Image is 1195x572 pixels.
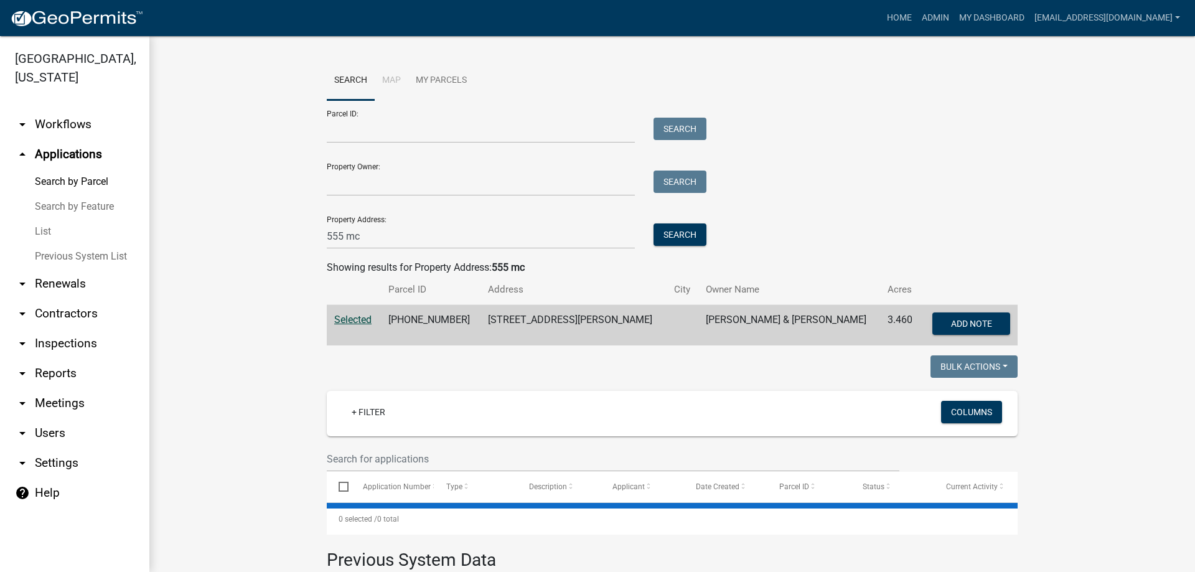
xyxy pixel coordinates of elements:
[327,446,899,472] input: Search for applications
[15,426,30,441] i: arrow_drop_down
[363,482,431,491] span: Application Number
[327,61,375,101] a: Search
[934,472,1018,502] datatable-header-cell: Current Activity
[612,482,645,491] span: Applicant
[696,482,739,491] span: Date Created
[932,312,1010,335] button: Add Note
[327,472,350,502] datatable-header-cell: Select
[342,401,395,423] a: + Filter
[941,401,1002,423] button: Columns
[15,456,30,471] i: arrow_drop_down
[381,305,480,346] td: [PHONE_NUMBER]
[408,61,474,101] a: My Parcels
[1029,6,1185,30] a: [EMAIL_ADDRESS][DOMAIN_NAME]
[917,6,954,30] a: Admin
[882,6,917,30] a: Home
[339,515,377,523] span: 0 selected /
[880,305,921,346] td: 3.460
[767,472,851,502] datatable-header-cell: Parcel ID
[954,6,1029,30] a: My Dashboard
[480,275,666,304] th: Address
[863,482,884,491] span: Status
[517,472,601,502] datatable-header-cell: Description
[880,275,921,304] th: Acres
[15,485,30,500] i: help
[15,336,30,351] i: arrow_drop_down
[851,472,934,502] datatable-header-cell: Status
[15,396,30,411] i: arrow_drop_down
[15,147,30,162] i: arrow_drop_up
[698,305,880,346] td: [PERSON_NAME] & [PERSON_NAME]
[601,472,684,502] datatable-header-cell: Applicant
[15,276,30,291] i: arrow_drop_down
[327,504,1018,535] div: 0 total
[15,366,30,381] i: arrow_drop_down
[381,275,480,304] th: Parcel ID
[492,261,525,273] strong: 555 mc
[950,319,991,329] span: Add Note
[684,472,767,502] datatable-header-cell: Date Created
[946,482,998,491] span: Current Activity
[930,355,1018,378] button: Bulk Actions
[667,275,699,304] th: City
[779,482,809,491] span: Parcel ID
[15,117,30,132] i: arrow_drop_down
[15,306,30,321] i: arrow_drop_down
[480,305,666,346] td: [STREET_ADDRESS][PERSON_NAME]
[654,171,706,193] button: Search
[654,223,706,246] button: Search
[334,314,372,326] a: Selected
[350,472,434,502] datatable-header-cell: Application Number
[529,482,567,491] span: Description
[698,275,880,304] th: Owner Name
[327,260,1018,275] div: Showing results for Property Address:
[654,118,706,140] button: Search
[434,472,517,502] datatable-header-cell: Type
[446,482,462,491] span: Type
